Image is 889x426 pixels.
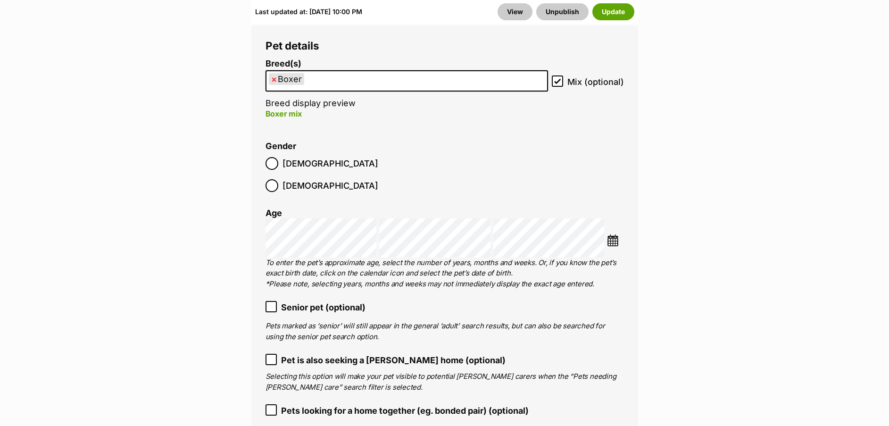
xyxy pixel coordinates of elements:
span: [DEMOGRAPHIC_DATA] [282,179,378,192]
p: Pets marked as ‘senior’ will still appear in the general ‘adult’ search results, but can also be ... [266,321,624,342]
label: Gender [266,142,296,151]
span: Pets looking for a home together (eg. bonded pair) (optional) [281,404,529,417]
div: Last updated at: [DATE] 10:00 PM [255,3,362,20]
p: Boxer mix [266,108,548,119]
label: Age [266,208,282,218]
button: Update [592,3,634,20]
a: View [498,3,532,20]
span: × [271,73,277,85]
label: Breed(s) [266,59,548,69]
span: Senior pet (optional) [281,301,366,314]
p: To enter the pet’s approximate age, select the number of years, months and weeks. Or, if you know... [266,258,624,290]
span: Pet details [266,39,319,52]
span: Mix (optional) [567,75,624,88]
span: Pet is also seeking a [PERSON_NAME] home (optional) [281,354,506,367]
p: Selecting this option will make your pet visible to potential [PERSON_NAME] carers when the “Pets... [266,371,624,393]
img: ... [607,234,619,246]
button: Unpublish [536,3,589,20]
span: [DEMOGRAPHIC_DATA] [282,157,378,170]
li: Boxer [269,73,304,85]
li: Breed display preview [266,59,548,129]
